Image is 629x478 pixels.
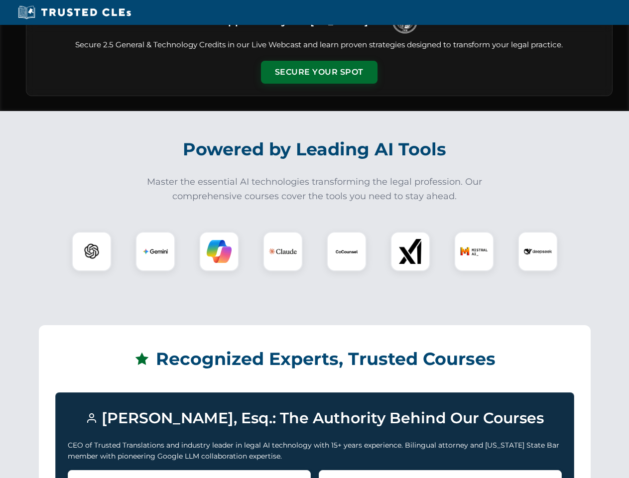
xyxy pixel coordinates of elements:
[263,232,303,271] div: Claude
[334,239,359,264] img: CoCounsel Logo
[518,232,558,271] div: DeepSeek
[38,39,600,51] p: Secure 2.5 General & Technology Credits in our Live Webcast and learn proven strategies designed ...
[390,232,430,271] div: xAI
[140,175,489,204] p: Master the essential AI technologies transforming the legal profession. Our comprehensive courses...
[261,61,377,84] button: Secure Your Spot
[269,238,297,265] img: Claude Logo
[327,232,367,271] div: CoCounsel
[72,232,112,271] div: ChatGPT
[207,239,232,264] img: Copilot Logo
[68,405,562,432] h3: [PERSON_NAME], Esq.: The Authority Behind Our Courses
[460,238,488,265] img: Mistral AI Logo
[135,232,175,271] div: Gemini
[199,232,239,271] div: Copilot
[15,5,134,20] img: Trusted CLEs
[68,440,562,462] p: CEO of Trusted Translations and industry leader in legal AI technology with 15+ years experience....
[398,239,423,264] img: xAI Logo
[39,132,591,167] h2: Powered by Leading AI Tools
[454,232,494,271] div: Mistral AI
[524,238,552,265] img: DeepSeek Logo
[55,342,574,376] h2: Recognized Experts, Trusted Courses
[143,239,168,264] img: Gemini Logo
[77,237,106,266] img: ChatGPT Logo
